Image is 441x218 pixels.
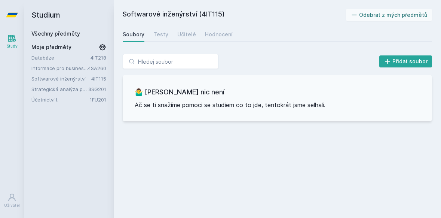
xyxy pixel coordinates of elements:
h3: 🤷‍♂️ [PERSON_NAME] nic není [135,87,420,97]
a: Soubory [123,27,144,42]
a: Databáze [31,54,91,61]
a: Testy [153,27,168,42]
a: 4IT218 [91,55,106,61]
a: Uživatel [1,189,22,212]
a: Účetnictví I. [31,96,90,103]
button: Přidat soubor [379,55,432,67]
div: Testy [153,31,168,38]
div: Soubory [123,31,144,38]
a: Všechny předměty [31,30,80,37]
button: Odebrat z mých předmětů [346,9,432,21]
a: Hodnocení [205,27,233,42]
a: Učitelé [177,27,196,42]
input: Hledej soubor [123,54,218,69]
span: Moje předměty [31,43,71,51]
a: Softwarové inženýrství [31,75,91,82]
a: Strategická analýza pro informatiky a statistiky [31,85,88,93]
div: Study [7,43,18,49]
a: Informace pro business (v angličtině) [31,64,88,72]
a: Study [1,30,22,53]
p: Ač se ti snažíme pomoci se studiem co to jde, tentokrát jsme selhali. [135,100,420,109]
div: Uživatel [4,203,20,208]
a: 4SA260 [88,65,106,71]
div: Hodnocení [205,31,233,38]
a: 3SG201 [88,86,106,92]
div: Učitelé [177,31,196,38]
a: 4IT115 [91,76,106,82]
a: 1FU201 [90,97,106,103]
h2: Softwarové inženýrství (4IT115) [123,9,346,21]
